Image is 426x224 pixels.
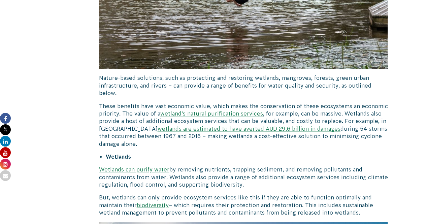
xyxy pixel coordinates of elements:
p: But, wetlands can only provide ecosystem services like this if they are able to function optimall... [99,194,388,216]
a: wetlands are estimated to have averted AUD 29.6 billion in damages [158,126,340,132]
a: wetland’s natural purification services [160,110,263,117]
a: Wetlands can purify water [99,166,169,172]
p: These benefits have vast economic value, which makes the conservation of these ecosystems an econ... [99,102,388,148]
p: Nature-based solutions, such as protecting and restoring wetlands, mangroves, forests, green urba... [99,74,388,97]
a: biodiversity [137,202,169,208]
strong: Wetlands [106,154,131,160]
p: by removing nutrients, trapping sediment, and removing pollutants and contaminants from water. We... [99,166,388,188]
